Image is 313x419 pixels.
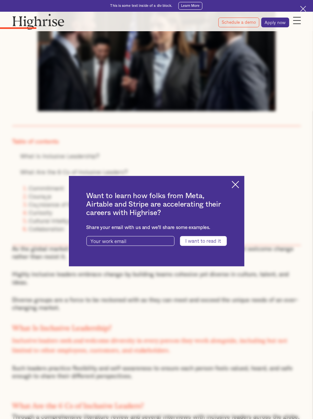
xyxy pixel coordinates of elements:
[232,181,239,188] img: Cross icon
[178,2,203,10] a: Learn More
[86,192,227,217] h2: Want to learn how folks from Meta, Airtable and Stripe are accelerating their careers with Highrise?
[300,6,306,12] img: Cross icon
[111,4,173,8] div: This is some text inside of a div block.
[86,236,227,246] form: current-ascender-blog-article-modal-form
[261,18,289,27] a: Apply now
[180,236,227,246] input: I want to read it
[218,18,259,27] a: Schedule a demo
[86,236,175,246] input: Your work email
[86,225,227,231] div: Share your email with us and we'll share some examples.
[12,14,65,30] img: Highrise logo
